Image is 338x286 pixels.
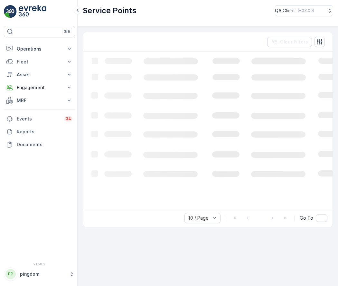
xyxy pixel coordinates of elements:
button: Clear Filters [267,37,312,47]
button: Operations [4,43,75,55]
p: 34 [66,116,71,121]
button: PPpingdom [4,267,75,281]
p: Events [17,116,61,122]
button: Asset [4,68,75,81]
p: ⌘B [64,29,70,34]
div: PP [5,269,16,279]
p: MRF [17,97,62,104]
p: QA Client [275,7,295,14]
p: pingdom [20,271,66,277]
button: QA Client(+03:00) [275,5,333,16]
span: Go To [300,215,313,221]
img: logo_light-DOdMpM7g.png [19,5,46,18]
span: v 1.50.2 [4,262,75,266]
button: Engagement [4,81,75,94]
a: Events34 [4,112,75,125]
p: Clear Filters [280,39,308,45]
p: Operations [17,46,62,52]
p: Reports [17,129,72,135]
a: Documents [4,138,75,151]
button: Fleet [4,55,75,68]
button: MRF [4,94,75,107]
p: Service Points [83,5,136,16]
p: Asset [17,71,62,78]
a: Reports [4,125,75,138]
p: Documents [17,141,72,148]
p: ( +03:00 ) [298,8,314,13]
img: logo [4,5,17,18]
p: Fleet [17,59,62,65]
p: Engagement [17,84,62,91]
